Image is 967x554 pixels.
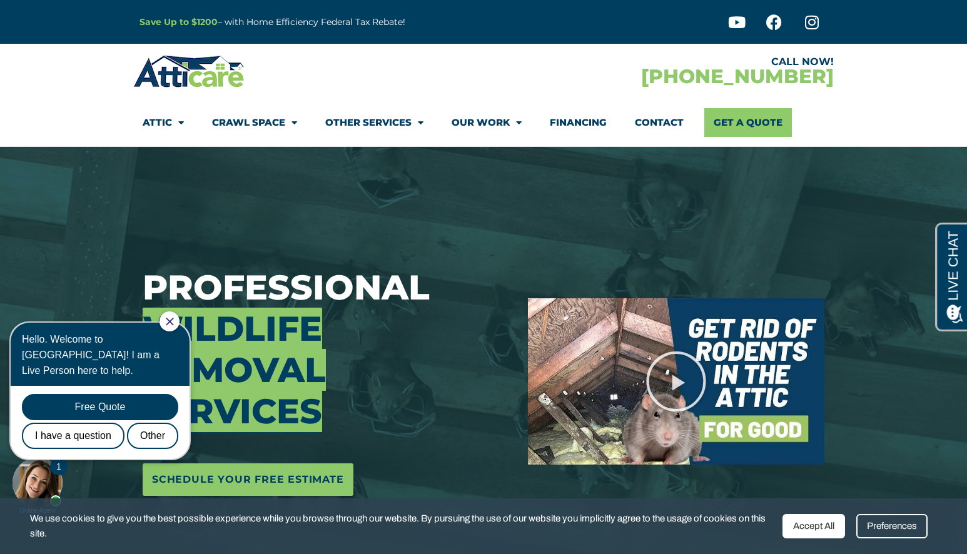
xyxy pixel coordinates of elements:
[30,511,774,541] span: We use cookies to give you the best possible experience while you browse through our website. By ...
[6,310,206,516] iframe: Chat Invitation
[143,308,326,432] span: Wildlife Removal Services
[212,108,297,137] a: Crawl Space
[143,108,824,137] nav: Menu
[856,514,928,538] div: Preferences
[704,108,792,137] a: Get A Quote
[143,267,509,432] h3: Professional
[782,514,845,538] div: Accept All
[139,16,218,28] a: Save Up to $1200
[143,108,184,137] a: Attic
[635,108,684,137] a: Contact
[143,463,353,496] a: Schedule Your Free Estimate
[550,108,607,137] a: Financing
[139,15,545,29] p: – with Home Efficiency Federal Tax Rebate!
[645,350,707,413] div: Play Video
[325,108,423,137] a: Other Services
[152,470,344,490] span: Schedule Your Free Estimate
[452,108,522,137] a: Our Work
[31,10,101,26] span: Opens a chat window
[483,57,834,67] div: CALL NOW!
